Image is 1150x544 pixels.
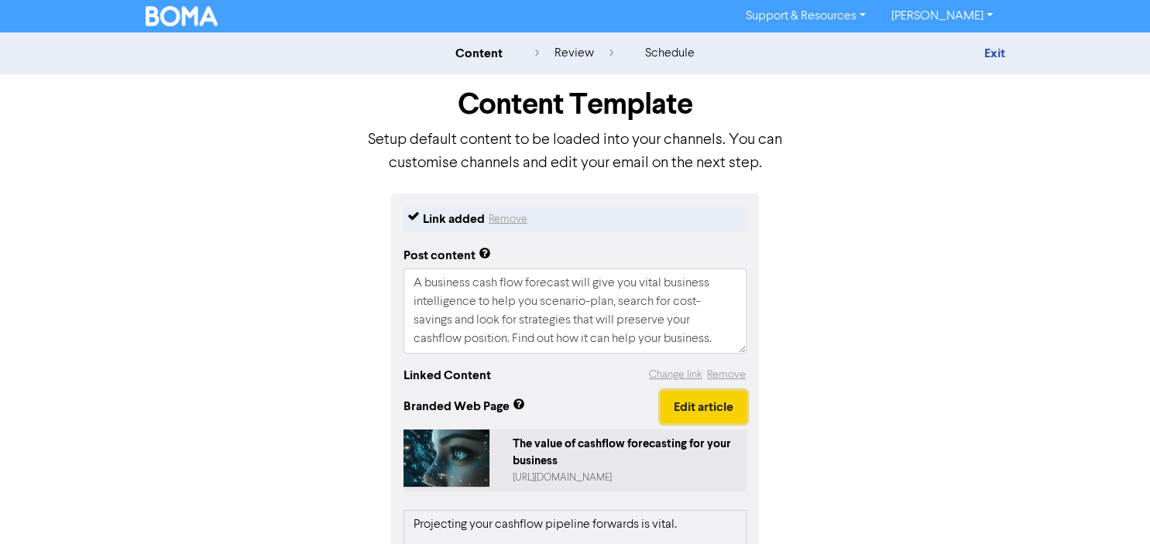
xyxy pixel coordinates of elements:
[661,391,747,423] button: Edit article
[146,6,218,26] img: BOMA Logo
[706,366,747,384] button: Remove
[645,44,695,63] div: schedule
[403,429,489,487] img: quQgLXkVNS9AFQOoHZqcU-_.phoenix_._A_human_eye_and_partial_face_we_can_see_the_refle_a7581a11-35b2...
[366,87,784,122] h1: Content Template
[403,397,661,416] span: Branded Web Page
[1073,470,1150,544] iframe: Chat Widget
[878,4,1004,29] a: [PERSON_NAME]
[414,515,736,534] p: Projecting your cashflow pipeline forwards is vital.
[455,44,503,63] div: content
[513,436,740,470] div: The value of cashflow forecasting for your business
[534,44,613,63] div: review
[733,4,878,29] a: Support & Resources
[366,128,784,175] p: Setup default content to be loaded into your channels. You can customise channels and edit your e...
[423,210,485,228] div: Link added
[488,210,528,228] button: Remove
[984,46,1004,61] a: Exit
[403,246,491,265] div: Post content
[403,366,491,385] div: Linked Content
[648,366,703,384] button: Change link
[513,470,740,485] div: https://public2.bomamarketing.com/cp/quQgLXkVNS9AFQOoHZqcU?sa=qM4ghZFb
[403,269,747,354] textarea: A business cash flow forecast will give you vital business intelligence to help you scenario-plan...
[403,429,747,491] a: The value of cashflow forecasting for your business[URL][DOMAIN_NAME]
